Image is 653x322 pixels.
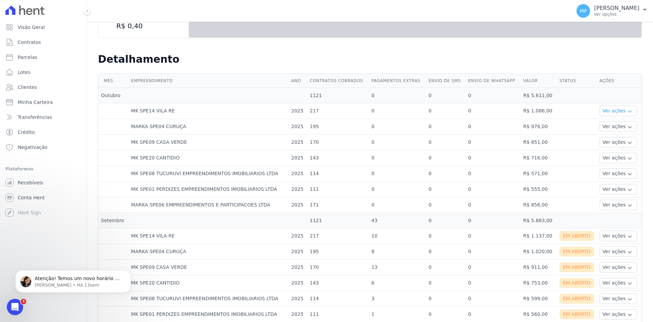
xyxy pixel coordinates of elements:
iframe: Intercom live chat [7,299,23,315]
button: Ver ações [600,293,637,304]
td: 0 [369,119,426,135]
button: MP [PERSON_NAME] Ver opções [571,1,653,20]
div: Em Aberto [559,294,594,304]
td: 0 [426,150,466,166]
td: R$ 571,00 [521,166,557,182]
td: 0 [426,88,466,103]
td: 43 [369,213,426,228]
td: 111 [307,182,369,197]
a: Contratos [3,35,84,49]
h2: Detalhamento [98,53,642,65]
a: Crédito [3,125,84,139]
th: Pagamentos extras [369,74,426,88]
td: 0 [369,150,426,166]
button: Ver ações [600,246,637,257]
td: 2025 [289,275,307,291]
td: 0 [426,275,466,291]
td: 0 [426,119,466,135]
td: MK SPE14 VILA RE [128,103,288,119]
a: Negativação [3,140,84,154]
td: 0 [465,166,520,182]
td: R$ 555,00 [521,182,557,197]
td: MARKA SPE06 EMPREENDIMENTOS E PARTICIPACOES LTDA [128,197,288,213]
td: R$ 599,00 [521,291,557,307]
td: 2025 [289,228,307,244]
td: 0 [465,88,520,103]
td: MK SPE20 CANTIDIO [128,150,288,166]
a: Recebíveis [3,176,84,189]
td: R$ 1.020,00 [521,244,557,260]
td: 217 [307,228,369,244]
th: Empreendimento [128,74,288,88]
td: 0 [426,103,466,119]
td: MK SPE08 TUCURUVI EMPREENDIMENTOS IMOBILIARIOS LTDA [128,166,288,182]
td: 170 [307,260,369,275]
td: R$ 1.137,00 [521,228,557,244]
td: 0 [426,291,466,307]
td: 0 [369,166,426,182]
td: 114 [307,291,369,307]
td: R$ 911,00 [521,260,557,275]
td: 2025 [289,197,307,213]
td: 217 [307,103,369,119]
td: 0 [465,213,520,228]
td: 0 [369,182,426,197]
td: 0 [426,260,466,275]
span: Crédito [18,129,35,136]
button: Ver ações [600,153,637,163]
button: Ver ações [600,262,637,273]
td: 171 [307,197,369,213]
td: R$ 5.863,00 [521,213,557,228]
button: Ver ações [600,231,637,241]
td: 2025 [289,291,307,307]
p: [PERSON_NAME] [594,5,639,12]
td: R$ 856,00 [521,197,557,213]
td: 0 [426,213,466,228]
td: MK SPE09 CASA VERDE [128,260,288,275]
div: Plataformas [5,165,81,173]
p: Message from Adriane, sent Há 13sem [30,26,117,32]
td: 0 [465,197,520,213]
td: R$ 1.086,00 [521,103,557,119]
span: Conta Hent [18,194,45,201]
th: Ano [289,74,307,88]
td: 1121 [307,88,369,103]
td: 0 [465,103,520,119]
a: Conta Hent [3,191,84,204]
td: 0 [465,291,520,307]
button: Ver ações [600,106,637,116]
div: Em Aberto [559,309,594,319]
td: MK SPE09 CASA VERDE [128,135,288,150]
td: 0 [465,244,520,260]
td: 13 [369,260,426,275]
td: 0 [426,135,466,150]
td: 0 [426,197,466,213]
button: Ver ações [600,121,637,132]
span: MP [580,9,587,13]
td: 3 [369,291,426,307]
button: Ver ações [600,309,637,320]
div: Em Aberto [559,278,594,288]
th: Contratos cobrados [307,74,369,88]
td: 0 [369,135,426,150]
td: MK SPE08 TUCURUVI EMPREENDIMENTOS IMOBILIARIOS LTDA [128,291,288,307]
td: 0 [465,119,520,135]
th: Status [557,74,597,88]
td: 6 [369,275,426,291]
span: Recebíveis [18,179,43,186]
span: Contratos [18,39,41,46]
td: 2025 [289,166,307,182]
td: R$ 753,00 [521,275,557,291]
td: 2025 [289,135,307,150]
span: Clientes [18,84,37,91]
td: MK SPE14 VILA RE [128,228,288,244]
td: 0 [465,275,520,291]
a: Clientes [3,80,84,94]
button: Ver ações [600,168,637,179]
td: 2025 [289,260,307,275]
p: Ver opções [594,12,639,17]
td: 2025 [289,103,307,119]
span: Negativação [18,144,48,151]
td: 0 [465,182,520,197]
